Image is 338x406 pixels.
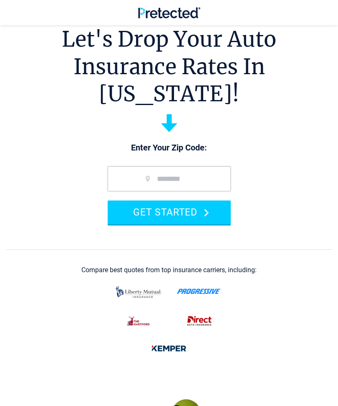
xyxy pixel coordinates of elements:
[99,142,239,154] p: Enter Your Zip Code:
[147,340,191,357] img: kemper
[177,288,222,294] img: progressive
[122,312,155,330] img: thehartford
[6,26,332,108] h1: Let's Drop Your Auto Insurance Rates In [US_STATE]!
[138,7,200,18] img: Pretected Logo
[183,312,216,330] img: direct
[81,266,257,274] div: Compare best quotes from top insurance carriers, including:
[114,282,164,302] img: liberty
[108,166,231,191] input: zip code
[108,200,231,224] button: GET STARTED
